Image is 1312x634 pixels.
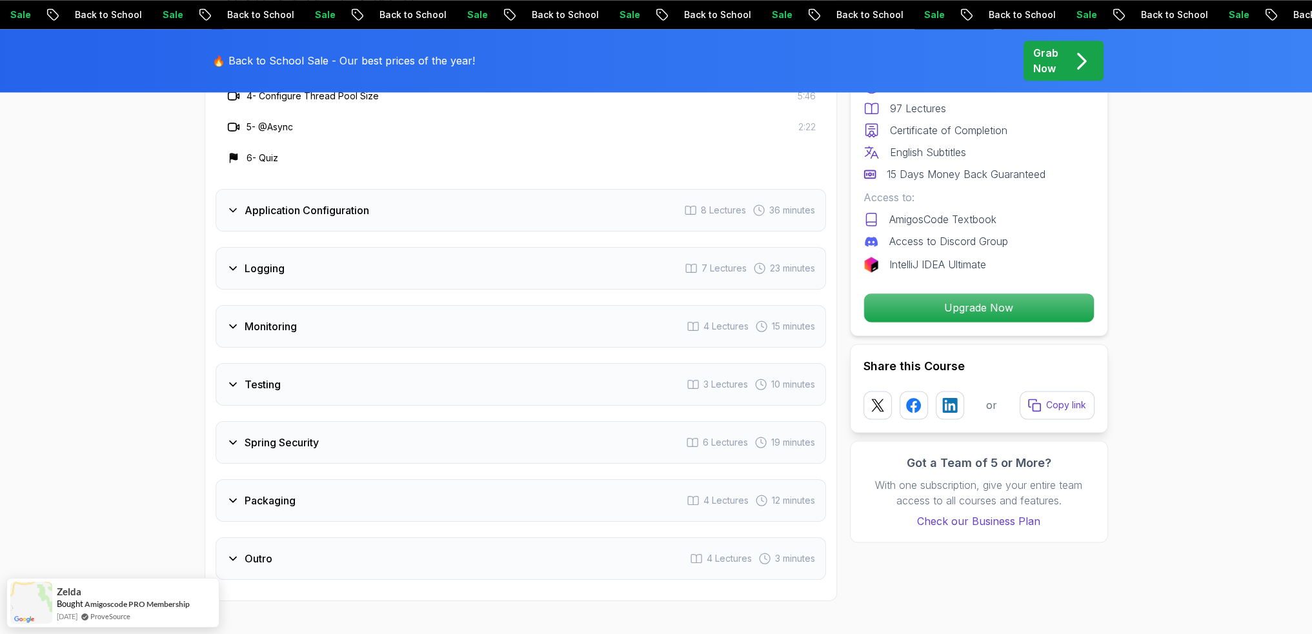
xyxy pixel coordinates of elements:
span: 15 minutes [772,320,815,333]
p: Back to School [57,8,145,21]
span: 12 minutes [772,494,815,507]
span: 10 minutes [771,378,815,391]
p: With one subscription, give your entire team access to all courses and features. [863,477,1095,508]
h3: Monitoring [245,319,297,334]
span: 5:46 [798,90,816,103]
p: Sale [754,8,795,21]
p: Grab Now [1033,45,1058,76]
p: Sale [1058,8,1100,21]
p: Back to School [1123,8,1211,21]
a: Amigoscode PRO Membership [85,599,190,609]
p: Back to School [971,8,1058,21]
h3: Application Configuration [245,203,369,218]
span: 6 Lectures [703,436,748,449]
p: Back to School [361,8,449,21]
span: 4 Lectures [707,552,752,565]
span: 8 Lectures [701,204,746,217]
p: Certificate of Completion [890,123,1007,138]
h3: Packaging [245,493,296,508]
p: Back to School [666,8,754,21]
button: Outro4 Lectures 3 minutes [216,537,826,580]
span: 3 minutes [775,552,815,565]
p: Sale [297,8,338,21]
p: English Subtitles [890,144,966,160]
span: 23 minutes [770,262,815,275]
h3: Got a Team of 5 or More? [863,454,1095,472]
button: Spring Security6 Lectures 19 minutes [216,421,826,464]
span: 3 Lectures [703,378,748,391]
a: Check our Business Plan [863,513,1095,529]
span: Zelda [57,586,81,597]
a: ProveSource [90,611,130,622]
p: Access to Discord Group [889,233,1008,249]
p: Sale [906,8,947,21]
button: Testing3 Lectures 10 minutes [216,363,826,406]
span: 19 minutes [771,436,815,449]
span: 36 minutes [769,204,815,217]
h3: 6 - Quiz [247,152,278,164]
p: or [986,397,997,413]
button: Logging7 Lectures 23 minutes [216,247,826,290]
p: AmigosCode Textbook [889,212,996,227]
button: Upgrade Now [863,293,1095,322]
span: [DATE] [57,611,77,622]
h2: Share this Course [863,357,1095,375]
button: Copy link [1020,391,1095,419]
p: 🔥 Back to School Sale - Our best prices of the year! [212,53,475,68]
h3: Outro [245,551,272,566]
p: Back to School [818,8,906,21]
p: 97 Lectures [890,101,946,116]
h3: 5 - @Async [247,121,293,134]
p: Copy link [1046,399,1086,411]
h3: Logging [245,261,285,276]
p: Sale [145,8,186,21]
span: 7 Lectures [701,262,747,275]
p: Back to School [514,8,601,21]
img: jetbrains logo [863,257,879,272]
h3: 4 - Configure Thread Pool Size [247,90,379,103]
button: Monitoring4 Lectures 15 minutes [216,305,826,348]
span: 4 Lectures [703,320,749,333]
p: Access to: [863,190,1095,205]
p: Sale [449,8,490,21]
h3: Testing [245,377,281,392]
p: Upgrade Now [864,293,1094,322]
span: 4 Lectures [703,494,749,507]
span: 2:22 [798,121,816,134]
p: Sale [601,8,643,21]
span: Bought [57,599,83,609]
button: Application Configuration8 Lectures 36 minutes [216,189,826,232]
p: Back to School [209,8,297,21]
p: Sale [1211,8,1252,21]
h3: Spring Security [245,435,319,450]
p: IntelliJ IDEA Ultimate [889,257,986,272]
p: 15 Days Money Back Guaranteed [887,166,1045,182]
button: Packaging4 Lectures 12 minutes [216,479,826,522]
img: provesource social proof notification image [10,582,52,624]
